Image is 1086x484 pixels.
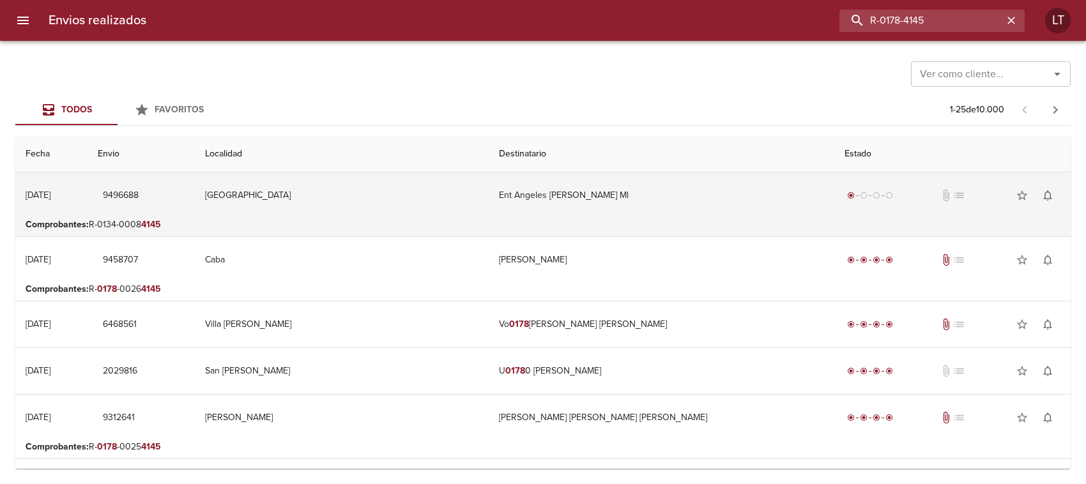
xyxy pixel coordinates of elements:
button: Activar notificaciones [1035,405,1060,430]
p: R- -0025 [26,441,1060,453]
button: Activar notificaciones [1035,312,1060,337]
button: 9312641 [98,406,140,430]
span: radio_button_checked [873,414,880,421]
th: Fecha [15,136,88,172]
th: Localidad [195,136,489,172]
span: radio_button_checked [885,367,893,375]
em: 0178 [505,365,525,376]
button: Agregar a favoritos [1009,247,1035,273]
td: [GEOGRAPHIC_DATA] [195,172,489,218]
td: Caba [195,237,489,283]
th: Estado [834,136,1071,172]
em: 0178 [97,441,117,452]
h6: Envios realizados [49,10,146,31]
div: [DATE] [26,190,50,200]
span: 9312641 [103,410,135,426]
div: [DATE] [26,412,50,423]
td: [PERSON_NAME] [195,395,489,441]
div: Entregado [845,253,896,266]
span: notifications_none [1041,318,1054,331]
span: radio_button_checked [873,367,880,375]
b: Comprobantes : [26,441,89,452]
span: notifications_none [1041,253,1054,266]
td: San [PERSON_NAME] [195,348,489,394]
button: Activar notificaciones [1035,247,1060,273]
span: Tiene documentos adjuntos [940,318,952,331]
span: radio_button_checked [847,367,855,375]
span: radio_button_checked [847,321,855,328]
em: 4145 [141,219,161,230]
span: Pagina siguiente [1040,95,1071,125]
div: Tabs Envios [15,95,220,125]
span: No tiene pedido asociado [952,365,965,377]
b: Comprobantes : [26,219,89,230]
button: Abrir [1048,65,1066,83]
td: [PERSON_NAME] [489,237,834,283]
div: Abrir información de usuario [1045,8,1071,33]
span: radio_button_checked [860,256,868,264]
td: Vo [PERSON_NAME] [PERSON_NAME] [489,301,834,347]
span: star_border [1016,411,1029,424]
button: Agregar a favoritos [1009,183,1035,208]
span: 9496688 [103,188,139,204]
span: No tiene pedido asociado [952,189,965,202]
div: Entregado [845,411,896,424]
div: [DATE] [26,254,50,265]
span: list [952,253,965,266]
span: No tiene pedido asociado [952,411,965,424]
span: radio_button_checked [847,192,855,199]
span: 6468561 [103,317,137,333]
span: star_border [1016,318,1029,331]
button: menu [8,5,38,36]
span: No tiene documentos adjuntos [940,365,952,377]
button: Activar notificaciones [1035,183,1060,208]
span: radio_button_unchecked [885,192,893,199]
button: Activar notificaciones [1035,358,1060,384]
div: [DATE] [26,365,50,376]
span: radio_button_checked [873,256,880,264]
div: Entregado [845,365,896,377]
span: radio_button_checked [860,367,868,375]
div: Generado [845,189,896,202]
div: Entregado [845,318,896,331]
span: radio_button_checked [873,321,880,328]
em: 4145 [141,284,161,294]
span: radio_button_checked [847,256,855,264]
em: 4145 [141,441,161,452]
td: Villa [PERSON_NAME] [195,301,489,347]
button: Agregar a favoritos [1009,405,1035,430]
span: radio_button_checked [885,321,893,328]
span: radio_button_checked [860,321,868,328]
button: Agregar a favoritos [1009,312,1035,337]
span: Tiene documentos adjuntos [940,253,952,266]
span: 2029816 [103,363,137,379]
div: LT [1045,8,1071,33]
span: radio_button_checked [885,414,893,421]
button: Agregar a favoritos [1009,358,1035,384]
em: 0178 [97,284,117,294]
span: notifications_none [1041,365,1054,377]
span: radio_button_checked [885,256,893,264]
button: 2029816 [98,359,142,383]
span: star_border [1016,189,1029,202]
span: radio_button_unchecked [873,192,880,199]
span: radio_button_checked [847,414,855,421]
span: star_border [1016,365,1029,377]
span: star_border [1016,253,1029,266]
p: R-0134-0008 [26,218,1060,231]
p: R- -0026 [26,283,1060,296]
span: Favoritos [155,104,204,115]
td: [PERSON_NAME] [PERSON_NAME] [PERSON_NAME] [489,395,834,441]
span: radio_button_checked [860,414,868,421]
div: [DATE] [26,319,50,329]
span: Todos [61,104,92,115]
p: 1 - 25 de 10.000 [950,103,1004,116]
span: radio_button_unchecked [860,192,868,199]
td: U 0 [PERSON_NAME] [489,348,834,394]
em: 0178 [509,319,529,329]
span: Tiene documentos adjuntos [940,411,952,424]
span: No tiene documentos adjuntos [940,189,952,202]
th: Envio [88,136,195,172]
button: 9496688 [98,184,144,208]
button: 6468561 [98,313,142,337]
